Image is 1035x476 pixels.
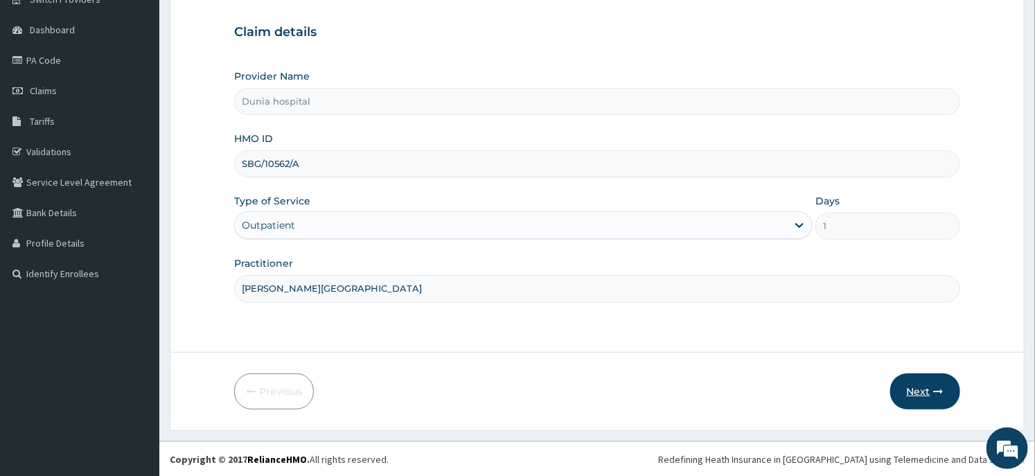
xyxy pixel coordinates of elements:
[658,452,1025,466] div: Redefining Heath Insurance in [GEOGRAPHIC_DATA] using Telemedicine and Data Science!
[7,324,264,372] textarea: Type your message and hit 'Enter'
[890,373,960,409] button: Next
[234,132,273,146] label: HMO ID
[30,24,75,36] span: Dashboard
[227,7,260,40] div: Minimize live chat window
[80,147,191,287] span: We're online!
[234,194,310,208] label: Type of Service
[26,69,56,104] img: d_794563401_company_1708531726252_794563401
[234,69,310,83] label: Provider Name
[247,453,307,466] a: RelianceHMO
[234,256,293,270] label: Practitioner
[234,25,959,40] h3: Claim details
[170,453,310,466] strong: Copyright © 2017 .
[815,194,840,208] label: Days
[242,218,295,232] div: Outpatient
[30,115,55,127] span: Tariffs
[72,78,233,96] div: Chat with us now
[234,150,959,177] input: Enter HMO ID
[234,275,959,302] input: Enter Name
[234,373,314,409] button: Previous
[30,85,57,97] span: Claims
